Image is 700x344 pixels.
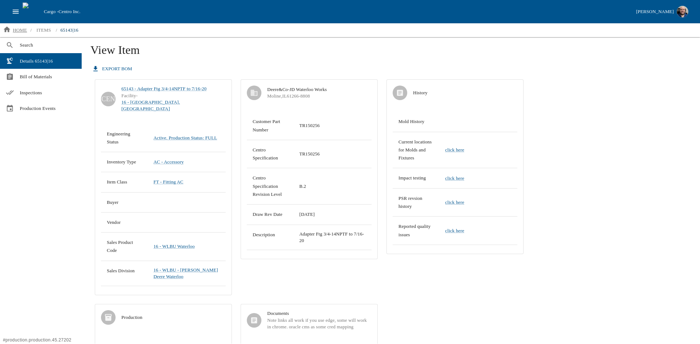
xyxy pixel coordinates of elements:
p: home [13,27,27,34]
td: Centro Specification Revision Level [247,168,293,205]
li: / [56,27,57,34]
p: items [36,27,51,34]
div: Cargo - [41,8,633,15]
td: Sales Product Code [101,233,148,261]
td: Engineering Status [101,124,148,152]
span: Note links all work if you use edge, some will work in chrome. oracle cms as some cred mapping [267,317,372,331]
li: / [30,27,32,34]
span: Deere&Co-JD Waterloo Works [267,86,372,93]
a: 16 - WLBU - [PERSON_NAME] Deere Waterloo [153,268,218,279]
td: Customer Part Number [247,112,293,140]
td: Description [247,225,293,250]
td: PSR revsion history [393,188,439,217]
a: 16 - WLBU Waterloo [153,244,195,249]
a: click here [445,199,464,205]
td: Item Class [101,172,148,192]
a: items [32,24,55,36]
img: Profile image [677,6,688,17]
span: Inspections [20,89,76,96]
a: click here [445,147,464,153]
td: Vendor [101,212,148,232]
a: 65143|16 [58,24,81,36]
a: FT - Fitting AC [153,179,183,185]
td: Mold History [393,112,439,132]
span: Search [20,41,76,49]
td: TR150256 [293,112,372,140]
td: Centro Specification [247,140,293,168]
td: Impact testing [393,168,439,188]
span: Bill of Materials [20,73,76,80]
a: click here [445,228,464,233]
button: open drawer [9,5,23,19]
div: [PERSON_NAME] [636,8,674,16]
p: 65143|16 [61,27,78,34]
a: click here [445,175,464,181]
td: B.2 [293,168,372,205]
td: Draw Rev Date [247,205,293,225]
span: History [413,90,517,96]
td: Adapter Ftg 3/4-14NPTF to 7/16-20 [293,225,372,250]
h1: View Item [90,43,691,63]
span: Production Events [20,105,76,112]
button: [PERSON_NAME] [633,4,691,20]
div: CEN [101,92,116,106]
img: cargo logo [23,3,41,21]
span: Centro Inc. [58,9,80,14]
span: Production [121,314,226,321]
td: Inventory Type [101,152,148,172]
td: Buyer [101,192,148,212]
td: Reported quality issues [393,217,439,245]
a: 16 - [GEOGRAPHIC_DATA], [GEOGRAPHIC_DATA] [121,99,226,112]
td: Current locations for Molds and Fixtures [393,132,439,168]
span: Documents [267,310,372,317]
div: Facility - [121,92,226,112]
a: AC - Accessory [153,159,184,165]
td: Sales Division [101,261,148,286]
span: 09/05/2025 12:00 AM [299,212,315,217]
a: Active, Production Status: FULL [153,135,217,141]
a: 65143 - Adapter Ftg 3/4-14NPTF to 7/16-20 [121,86,207,92]
div: Moline , IL 61266-8808 [267,93,372,99]
span: Details 65143|16 [20,58,76,65]
td: TR150256 [293,140,372,168]
button: export BOM [90,63,135,75]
